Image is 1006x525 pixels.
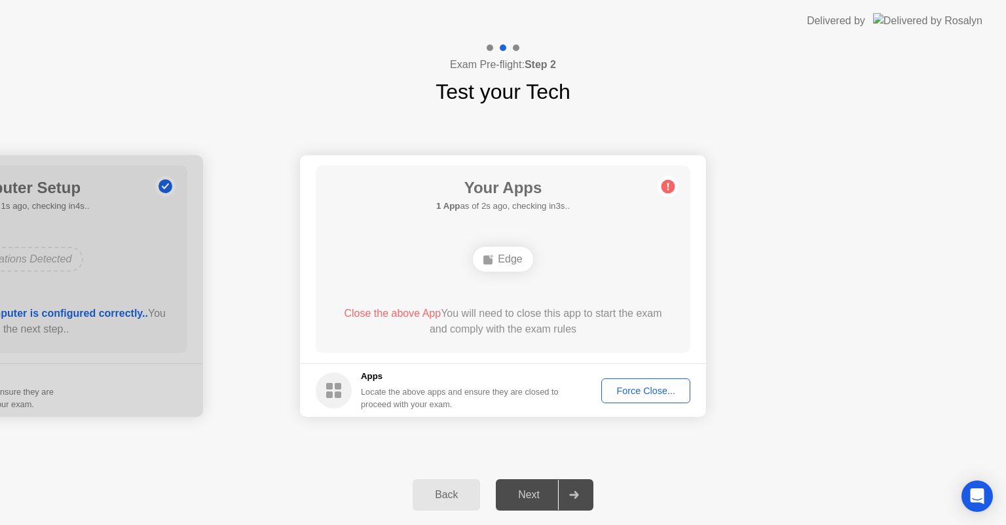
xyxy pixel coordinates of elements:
h4: Exam Pre-flight: [450,57,556,73]
h5: Apps [361,370,559,383]
b: Step 2 [525,59,556,70]
div: Open Intercom Messenger [961,480,993,512]
h5: as of 2s ago, checking in3s.. [436,200,570,213]
div: You will need to close this app to start the exam and comply with the exam rules [335,306,672,337]
div: Next [500,489,558,501]
img: Delivered by Rosalyn [873,13,982,28]
h1: Your Apps [436,176,570,200]
span: Close the above App [344,308,441,319]
b: 1 App [436,201,460,211]
button: Back [413,479,480,511]
div: Back [417,489,476,501]
div: Force Close... [606,386,686,396]
div: Edge [473,247,532,272]
h1: Test your Tech [436,76,570,107]
div: Delivered by [807,13,865,29]
button: Force Close... [601,378,690,403]
button: Next [496,479,593,511]
div: Locate the above apps and ensure they are closed to proceed with your exam. [361,386,559,410]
